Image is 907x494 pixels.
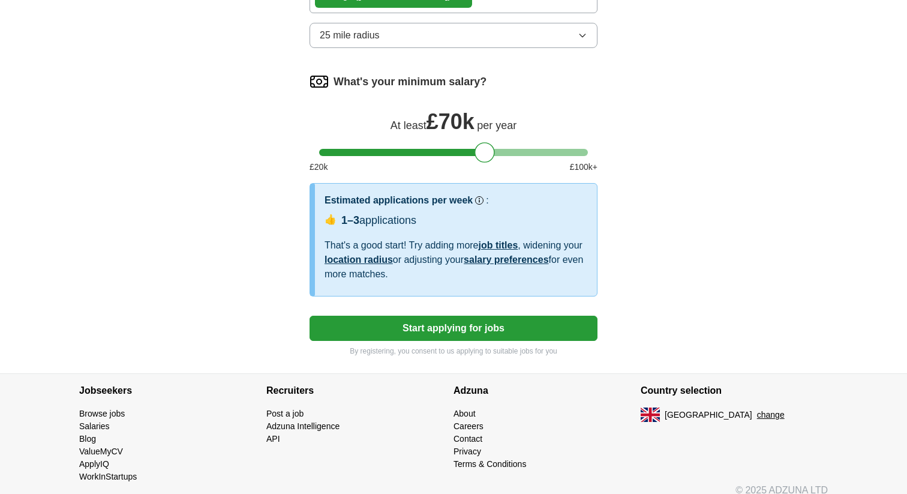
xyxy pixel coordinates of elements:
[310,72,329,91] img: salary.png
[325,212,337,227] span: 👍
[453,459,526,469] a: Terms & Conditions
[79,421,110,431] a: Salaries
[266,409,304,418] a: Post a job
[334,74,486,90] label: What's your minimum salary?
[266,434,280,444] a: API
[79,459,109,469] a: ApplyIQ
[641,408,660,422] img: UK flag
[310,316,597,341] button: Start applying for jobs
[453,434,482,444] a: Contact
[341,212,416,229] div: applications
[464,255,548,265] a: salary preferences
[453,421,483,431] a: Careers
[479,240,518,250] a: job titles
[325,193,473,208] h3: Estimated applications per week
[477,119,516,131] span: per year
[79,472,137,481] a: WorkInStartups
[310,23,597,48] button: 25 mile radius
[341,214,359,226] span: 1–3
[310,346,597,357] p: By registering, you consent to us applying to suitable jobs for you
[453,409,476,418] a: About
[325,255,393,265] a: location radius
[266,421,340,431] a: Adzuna Intelligence
[427,109,474,134] span: £ 70k
[757,409,785,421] button: change
[320,28,380,43] span: 25 mile radius
[641,374,828,408] h4: Country selection
[79,447,123,456] a: ValueMyCV
[79,409,125,418] a: Browse jobs
[431,163,588,185] span: Our best guess based on live jobs [DATE], and others like you.
[325,238,587,282] div: That's a good start! Try adding more , widening your or adjusting your for even more matches.
[391,119,427,131] span: At least
[453,447,481,456] a: Privacy
[79,434,96,444] a: Blog
[310,161,328,173] span: £ 20 k
[665,409,752,421] span: [GEOGRAPHIC_DATA]
[486,193,488,208] h3: :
